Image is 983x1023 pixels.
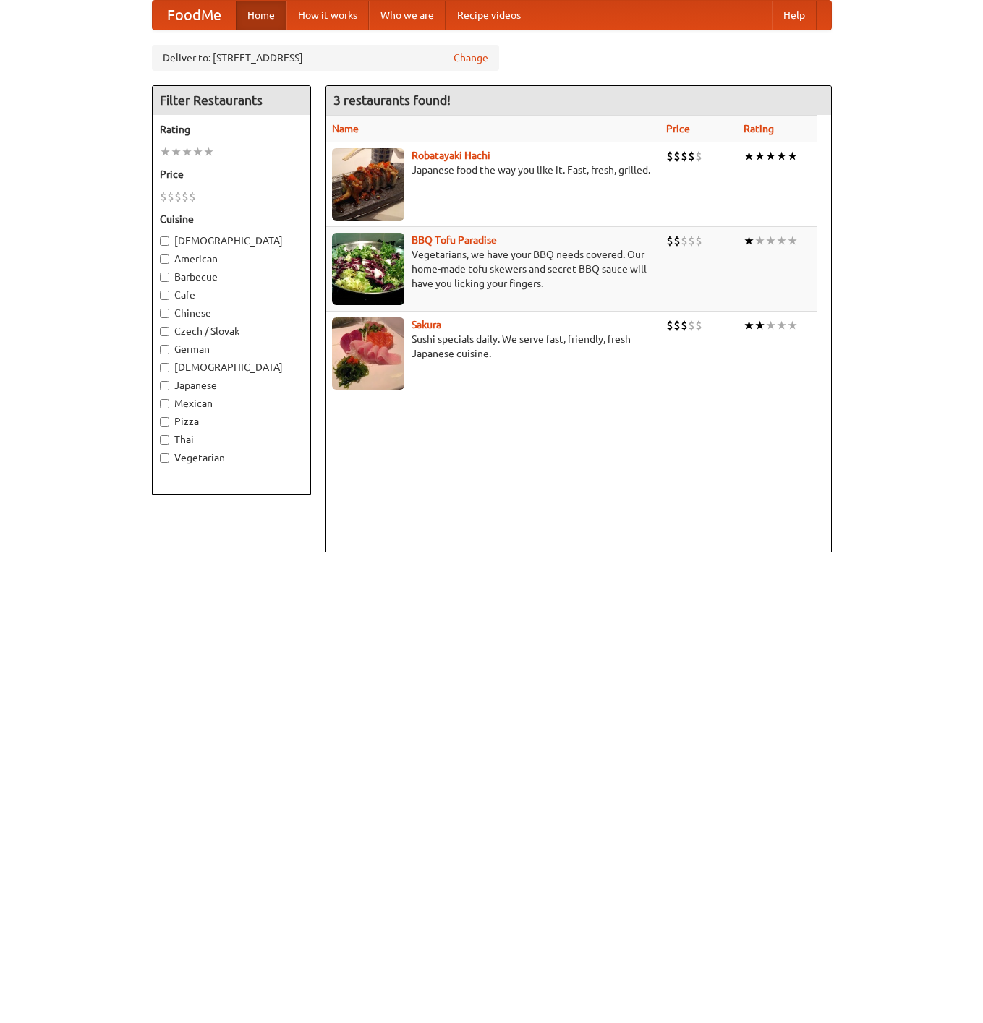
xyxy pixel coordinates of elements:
[160,435,169,445] input: Thai
[160,291,169,300] input: Cafe
[192,144,203,160] li: ★
[332,317,404,390] img: sakura.jpg
[772,1,817,30] a: Help
[666,317,673,333] li: $
[332,123,359,134] a: Name
[160,396,303,411] label: Mexican
[160,270,303,284] label: Barbecue
[160,342,303,356] label: German
[160,432,303,447] label: Thai
[787,233,798,249] li: ★
[160,450,303,465] label: Vegetarian
[673,317,681,333] li: $
[681,317,688,333] li: $
[369,1,446,30] a: Who we are
[412,319,441,330] a: Sakura
[160,234,303,248] label: [DEMOGRAPHIC_DATA]
[160,212,303,226] h5: Cuisine
[776,148,787,164] li: ★
[160,122,303,137] h5: Rating
[688,317,695,333] li: $
[160,417,169,427] input: Pizza
[744,148,754,164] li: ★
[171,144,182,160] li: ★
[153,86,310,115] h4: Filter Restaurants
[152,45,499,71] div: Deliver to: [STREET_ADDRESS]
[754,317,765,333] li: ★
[333,93,451,107] ng-pluralize: 3 restaurants found!
[776,233,787,249] li: ★
[160,453,169,463] input: Vegetarian
[160,327,169,336] input: Czech / Slovak
[695,148,702,164] li: $
[160,381,169,390] input: Japanese
[765,233,776,249] li: ★
[160,189,167,205] li: $
[286,1,369,30] a: How it works
[160,236,169,246] input: [DEMOGRAPHIC_DATA]
[160,414,303,429] label: Pizza
[160,324,303,338] label: Czech / Slovak
[787,317,798,333] li: ★
[454,51,488,65] a: Change
[446,1,532,30] a: Recipe videos
[666,123,690,134] a: Price
[182,189,189,205] li: $
[167,189,174,205] li: $
[332,233,404,305] img: tofuparadise.jpg
[160,345,169,354] input: German
[695,317,702,333] li: $
[765,317,776,333] li: ★
[412,234,497,246] a: BBQ Tofu Paradise
[688,148,695,164] li: $
[189,189,196,205] li: $
[160,252,303,266] label: American
[681,148,688,164] li: $
[160,144,171,160] li: ★
[754,233,765,249] li: ★
[673,233,681,249] li: $
[160,167,303,181] h5: Price
[754,148,765,164] li: ★
[160,288,303,302] label: Cafe
[236,1,286,30] a: Home
[182,144,192,160] li: ★
[744,123,774,134] a: Rating
[332,148,404,221] img: robatayaki.jpg
[776,317,787,333] li: ★
[666,233,673,249] li: $
[695,233,702,249] li: $
[160,378,303,393] label: Japanese
[160,363,169,372] input: [DEMOGRAPHIC_DATA]
[160,360,303,374] label: [DEMOGRAPHIC_DATA]
[203,144,214,160] li: ★
[160,306,303,320] label: Chinese
[174,189,182,205] li: $
[332,247,655,291] p: Vegetarians, we have your BBQ needs covered. Our home-made tofu skewers and secret BBQ sauce will...
[787,148,798,164] li: ★
[332,163,655,177] p: Japanese food the way you like it. Fast, fresh, grilled.
[160,309,169,318] input: Chinese
[332,332,655,361] p: Sushi specials daily. We serve fast, friendly, fresh Japanese cuisine.
[160,273,169,282] input: Barbecue
[673,148,681,164] li: $
[666,148,673,164] li: $
[765,148,776,164] li: ★
[744,233,754,249] li: ★
[681,233,688,249] li: $
[412,150,490,161] a: Robatayaki Hachi
[160,399,169,408] input: Mexican
[160,254,169,264] input: American
[744,317,754,333] li: ★
[153,1,236,30] a: FoodMe
[688,233,695,249] li: $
